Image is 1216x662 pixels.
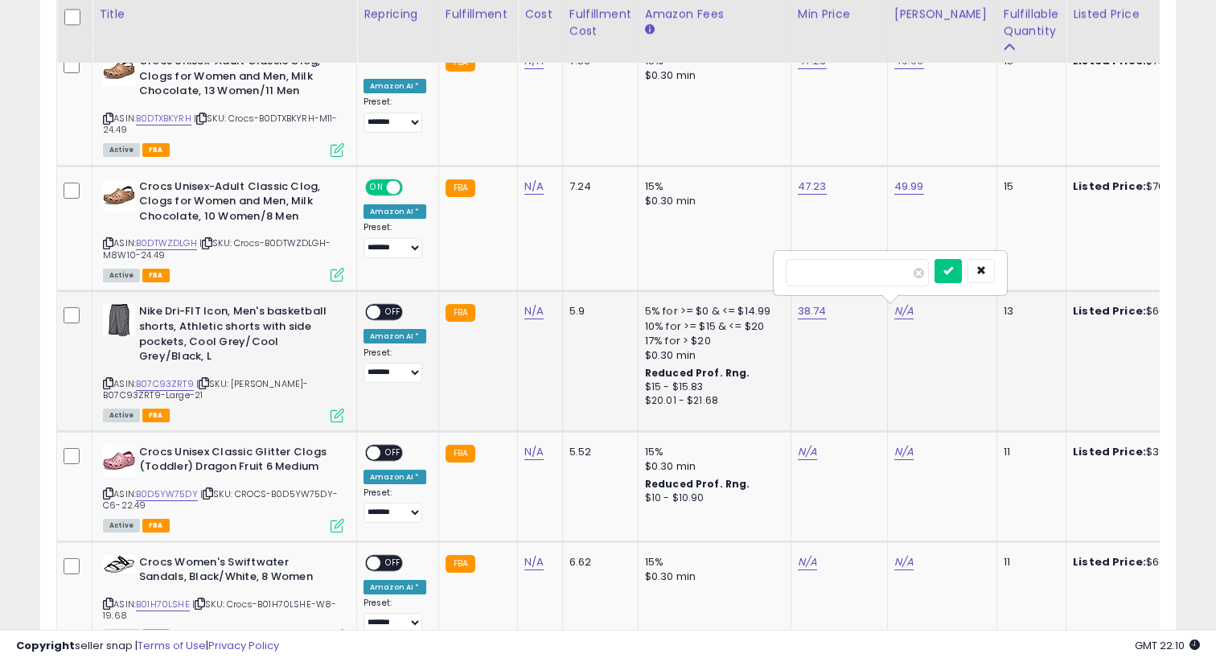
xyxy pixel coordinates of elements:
small: FBA [446,555,475,573]
div: $60.00 [1073,555,1206,569]
div: 15% [645,555,778,569]
span: 2025-09-10 22:10 GMT [1135,638,1200,653]
div: $0.30 min [645,194,778,208]
div: $70.00 [1073,179,1206,194]
div: Preset: [364,487,426,524]
div: seller snap | | [16,639,279,654]
div: Amazon AI * [364,79,426,93]
div: Preset: [364,598,426,634]
b: Listed Price: [1073,179,1146,194]
b: Nike Dri-FIT Icon, Men's basketball shorts, Athletic shorts with side pockets, Cool Grey/Cool Gre... [139,304,335,368]
div: 17% for > $20 [645,334,778,348]
span: All listings currently available for purchase on Amazon [103,269,140,282]
a: N/A [798,554,817,570]
b: Crocs Women's Swiftwater Sandals, Black/White, 8 Women [139,555,335,589]
span: OFF [401,180,426,194]
div: 5.9 [569,304,626,319]
div: Cost [524,6,556,23]
small: FBA [446,179,475,197]
div: 13 [1004,304,1054,319]
div: $0.30 min [645,459,778,474]
b: Reduced Prof. Rng. [645,366,750,380]
a: B01H70LSHE [136,598,190,611]
div: Amazon AI * [364,580,426,594]
small: FBA [446,304,475,322]
strong: Copyright [16,638,75,653]
span: ON [367,180,387,194]
span: OFF [380,446,406,459]
span: OFF [380,556,406,569]
div: ASIN: [103,445,344,531]
span: All listings currently available for purchase on Amazon [103,143,140,157]
a: N/A [894,554,914,570]
div: ASIN: [103,54,344,155]
a: 47.23 [798,179,827,195]
div: Fulfillment [446,6,511,23]
div: $0.30 min [645,68,778,83]
a: 38.74 [798,303,827,319]
a: B07C93ZRT9 [136,377,194,391]
div: 15% [645,179,778,194]
div: 5.52 [569,445,626,459]
div: Amazon AI * [364,204,426,219]
b: Listed Price: [1073,303,1146,319]
small: Amazon Fees. [645,23,655,37]
small: FBA [446,445,475,463]
a: B0DTXBKYRH [136,112,191,125]
a: B0DTWZDLGH [136,236,197,250]
b: Listed Price: [1073,444,1146,459]
img: 41YTO1D5Y1L._SL40_.jpg [103,179,135,212]
div: Amazon Fees [645,6,784,23]
a: N/A [524,179,544,195]
img: 51C65L6E+KL._SL40_.jpg [103,445,135,477]
div: 15 [1004,179,1054,194]
a: N/A [524,554,544,570]
div: 11 [1004,555,1054,569]
div: Fulfillable Quantity [1004,6,1059,39]
b: Listed Price: [1073,554,1146,569]
span: FBA [142,143,170,157]
img: 41YTO1D5Y1L._SL40_.jpg [103,54,135,86]
span: | SKU: CROCS-B0D5YW75DY-C6-22.49 [103,487,338,512]
b: Crocs Unisex-Adult Classic Clog, Clogs for Women and Men, Milk Chocolate, 10 Women/8 Men [139,179,335,228]
span: FBA [142,269,170,282]
div: 11 [1004,445,1054,459]
a: N/A [894,444,914,460]
a: Privacy Policy [208,638,279,653]
a: N/A [524,444,544,460]
div: Min Price [798,6,881,23]
span: All listings currently available for purchase on Amazon [103,519,140,532]
div: ASIN: [103,304,344,420]
div: $20.01 - $21.68 [645,394,778,408]
div: Preset: [364,97,426,133]
div: $0.30 min [645,348,778,363]
span: | SKU: [PERSON_NAME]-B07C93ZRT9-Large-21 [103,377,308,401]
div: Listed Price [1073,6,1212,23]
div: $39.85 [1073,445,1206,459]
b: Reduced Prof. Rng. [645,477,750,491]
div: Amazon AI * [364,470,426,484]
a: N/A [894,303,914,319]
div: Fulfillment Cost [569,6,631,39]
div: ASIN: [103,179,344,281]
b: Crocs Unisex Classic Glitter Clogs (Toddler) Dragon Fruit 6 Medium [139,445,335,479]
div: ASIN: [103,555,344,641]
div: $15 - $15.83 [645,380,778,394]
div: Repricing [364,6,432,23]
span: | SKU: Crocs-B0DTXBKYRH-M11-24.49 [103,112,338,136]
div: Preset: [364,347,426,384]
a: N/A [798,444,817,460]
span: All listings currently available for purchase on Amazon [103,409,140,422]
div: $0.30 min [645,569,778,584]
div: Preset: [364,222,426,258]
div: Amazon AI * [364,329,426,343]
div: 10% for >= $15 & <= $20 [645,319,778,334]
span: | SKU: Crocs-B01H70LSHE-W8-19.68 [103,598,337,622]
span: OFF [380,306,406,319]
div: 7.24 [569,179,626,194]
b: Crocs Unisex-Adult Classic Clog, Clogs for Women and Men, Milk Chocolate, 13 Women/11 Men [139,54,335,103]
div: $10 - $10.90 [645,491,778,505]
div: Title [99,6,350,23]
a: B0D5YW75DY [136,487,198,501]
a: Terms of Use [138,638,206,653]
